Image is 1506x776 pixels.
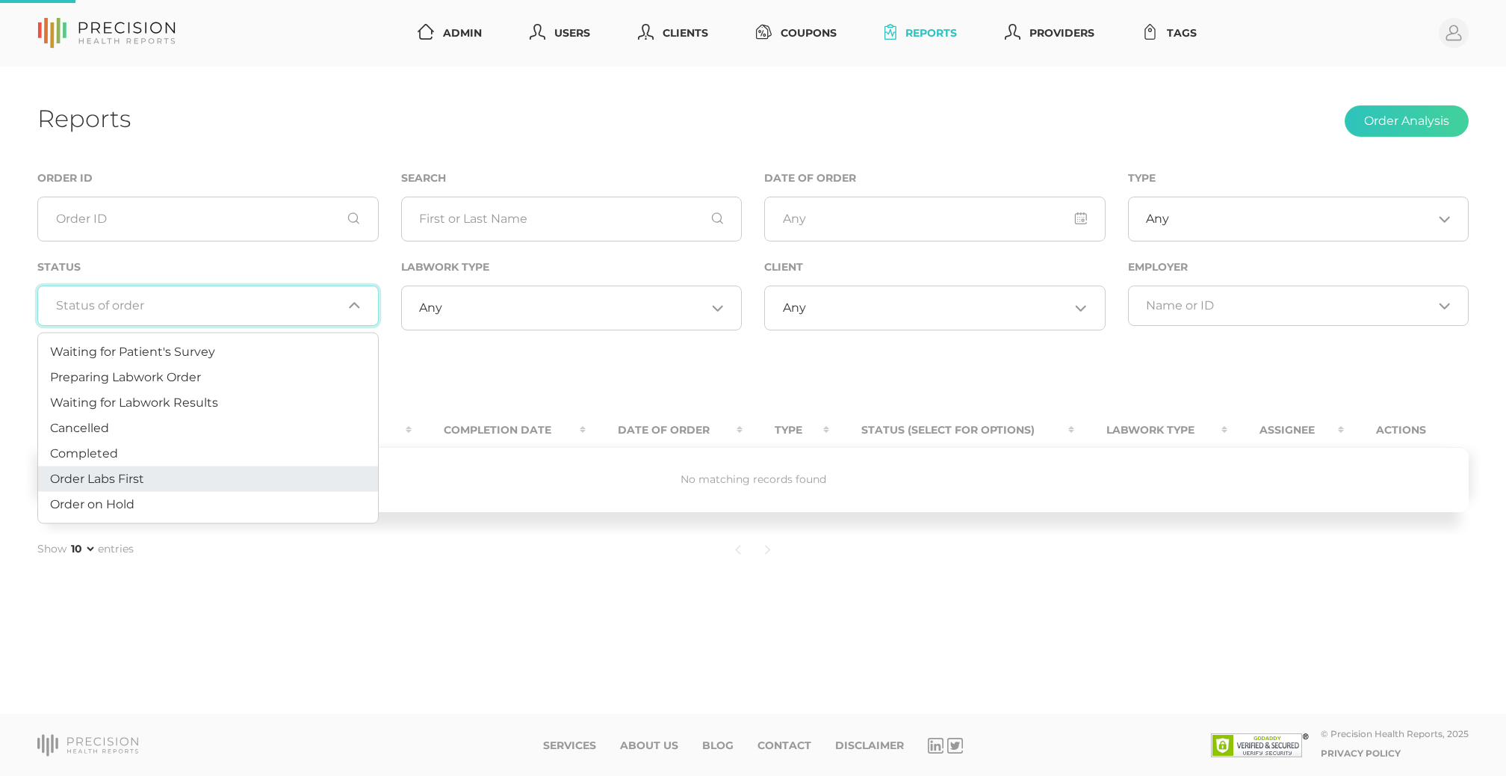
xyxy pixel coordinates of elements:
td: No matching records found [37,447,1469,512]
a: Users [524,19,596,47]
select: Showentries [68,541,96,556]
span: Any [783,301,806,315]
label: Labwork Type [401,261,489,274]
div: Search for option [1128,286,1469,326]
label: Employer [1128,261,1188,274]
input: Search for option [442,301,706,315]
th: Patient : activate to sort column ascending [37,413,145,447]
a: About Us [620,739,678,752]
label: Show entries [37,541,134,557]
input: Search for option [1146,298,1433,313]
input: Search for option [1169,212,1433,227]
a: Privacy Policy [1321,748,1401,759]
div: Search for option [401,286,743,330]
label: Type [1128,172,1156,185]
th: Actions [1344,413,1469,447]
a: Admin [412,19,488,47]
th: Status (Select for Options) : activate to sort column ascending [829,413,1075,447]
label: View Assigned to me Orders [55,375,225,392]
input: Search for option [56,298,343,313]
label: Status [37,261,81,274]
a: Coupons [750,19,843,47]
a: Blog [702,739,734,752]
a: Services [543,739,596,752]
span: Any [419,301,442,315]
a: Clients [632,19,714,47]
a: Tags [1136,19,1203,47]
th: Completion Date : activate to sort column ascending [412,413,586,447]
input: Order ID [37,197,379,241]
th: Assignee : activate to sort column ascending [1227,413,1344,447]
label: Date of Order [764,172,856,185]
label: Search [401,172,446,185]
th: Labwork Type : activate to sort column ascending [1074,413,1227,447]
div: Search for option [1128,197,1469,241]
th: Type : activate to sort column ascending [743,413,829,447]
input: Any [764,197,1106,241]
div: Search for option [37,286,379,326]
th: Order ID : activate to sort column ascending [145,413,261,447]
a: Reports [878,19,963,47]
div: Search for option [764,286,1106,330]
a: Contact [757,739,811,752]
input: First or Last Name [401,197,743,241]
th: Date Of Order : activate to sort column ascending [586,413,743,447]
a: Disclaimer [835,739,904,752]
label: Client [764,261,803,274]
img: SSL site seal - click to verify [1211,733,1309,757]
a: Providers [999,19,1100,47]
h1: Reports [37,104,131,133]
button: Order Analysis [1345,105,1469,137]
label: Order ID [37,172,93,185]
div: © Precision Health Reports, 2025 [1321,728,1469,739]
label: Assigned [37,350,95,363]
span: Any [1146,212,1169,227]
th: Employer Tag : activate to sort column ascending [261,413,412,447]
input: Search for option [806,301,1070,315]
